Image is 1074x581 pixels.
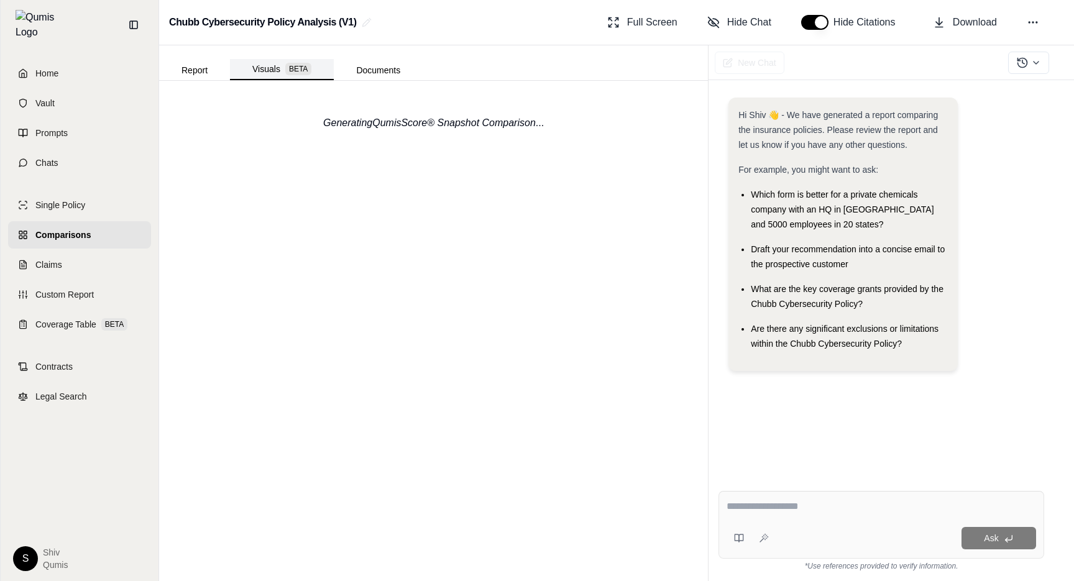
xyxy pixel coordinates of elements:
span: Which form is better for a private chemicals company with an HQ in [GEOGRAPHIC_DATA] and 5000 emp... [751,190,934,229]
span: Draft your recommendation into a concise email to the prospective customer [751,244,945,269]
button: Download [928,10,1002,35]
span: Custom Report [35,288,94,301]
span: Hide Citations [833,15,903,30]
div: S [13,546,38,571]
span: What are the key coverage grants provided by the Chubb Cybersecurity Policy? [751,284,943,309]
button: Documents [334,60,423,80]
em: Generating QumisScore® Snapshot Comparison [323,117,536,128]
span: Qumis [43,559,68,571]
a: Single Policy [8,191,151,219]
a: Custom Report [8,281,151,308]
span: Shiv [43,546,68,559]
button: Visuals [230,59,334,80]
h2: Chubb Cybersecurity Policy Analysis (V1) [169,11,357,34]
span: Download [953,15,997,30]
div: *Use references provided to verify information. [718,559,1044,571]
a: Coverage TableBETA [8,311,151,338]
span: BETA [285,63,311,75]
span: Hide Chat [727,15,771,30]
span: ... [536,117,544,128]
span: Hi Shiv 👋 - We have generated a report comparing the insurance policies. Please review the report... [738,110,938,150]
span: Claims [35,258,62,271]
span: Ask [984,533,998,543]
a: Comparisons [8,221,151,249]
span: Contracts [35,360,73,373]
span: Chats [35,157,58,169]
a: Legal Search [8,383,151,410]
button: Full Screen [602,10,682,35]
button: Report [159,60,230,80]
span: Are there any significant exclusions or limitations within the Chubb Cybersecurity Policy? [751,324,939,349]
span: BETA [101,318,127,331]
a: Prompts [8,119,151,147]
span: Home [35,67,58,80]
a: Claims [8,251,151,278]
span: Vault [35,97,55,109]
a: Home [8,60,151,87]
span: Legal Search [35,390,87,403]
button: Hide Chat [702,10,776,35]
span: Full Screen [627,15,677,30]
a: Contracts [8,353,151,380]
img: Qumis Logo [16,10,62,40]
button: Collapse sidebar [124,15,144,35]
span: Coverage Table [35,318,96,331]
span: Single Policy [35,199,85,211]
a: Vault [8,89,151,117]
button: Ask [962,527,1036,549]
span: Comparisons [35,229,91,241]
span: For example, you might want to ask: [738,165,878,175]
a: Chats [8,149,151,176]
span: Prompts [35,127,68,139]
